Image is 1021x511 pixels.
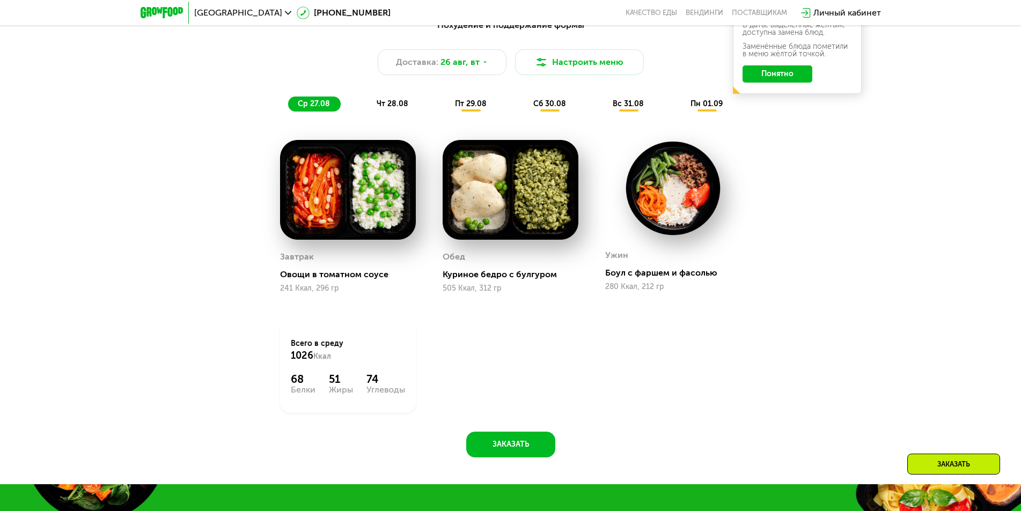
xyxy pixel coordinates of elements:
div: Белки [291,386,315,394]
button: Настроить меню [515,49,644,75]
div: поставщикам [732,9,787,17]
div: Заменённые блюда пометили в меню жёлтой точкой. [743,43,852,58]
div: Обед [443,249,465,265]
div: Углеводы [366,386,405,394]
div: 51 [329,373,353,386]
span: Доставка: [396,56,438,69]
span: сб 30.08 [533,99,566,108]
div: Боул с фаршем и фасолью [605,268,750,278]
div: 241 Ккал, 296 гр [280,284,416,293]
span: 26 авг, вт [440,56,480,69]
a: Качество еды [626,9,677,17]
span: чт 28.08 [377,99,408,108]
div: 280 Ккал, 212 гр [605,283,741,291]
span: пн 01.09 [691,99,723,108]
span: ср 27.08 [298,99,330,108]
a: Вендинги [686,9,723,17]
div: Жиры [329,386,353,394]
span: вс 31.08 [613,99,644,108]
div: Завтрак [280,249,314,265]
div: Ужин [605,247,628,263]
div: Куриное бедро с булгуром [443,269,587,280]
span: Ккал [313,352,331,361]
span: 1026 [291,350,313,361]
div: 505 Ккал, 312 гр [443,284,578,293]
div: Заказать [907,454,1000,475]
div: 68 [291,373,315,386]
span: [GEOGRAPHIC_DATA] [194,9,282,17]
button: Заказать [466,432,555,457]
a: [PHONE_NUMBER] [297,6,391,19]
button: Понятно [743,65,812,83]
div: В даты, выделенные желтым, доступна замена блюд. [743,21,852,36]
div: 74 [366,373,405,386]
div: Всего в среду [291,338,405,362]
span: пт 29.08 [455,99,487,108]
div: Овощи в томатном соусе [280,269,424,280]
div: Личный кабинет [813,6,881,19]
